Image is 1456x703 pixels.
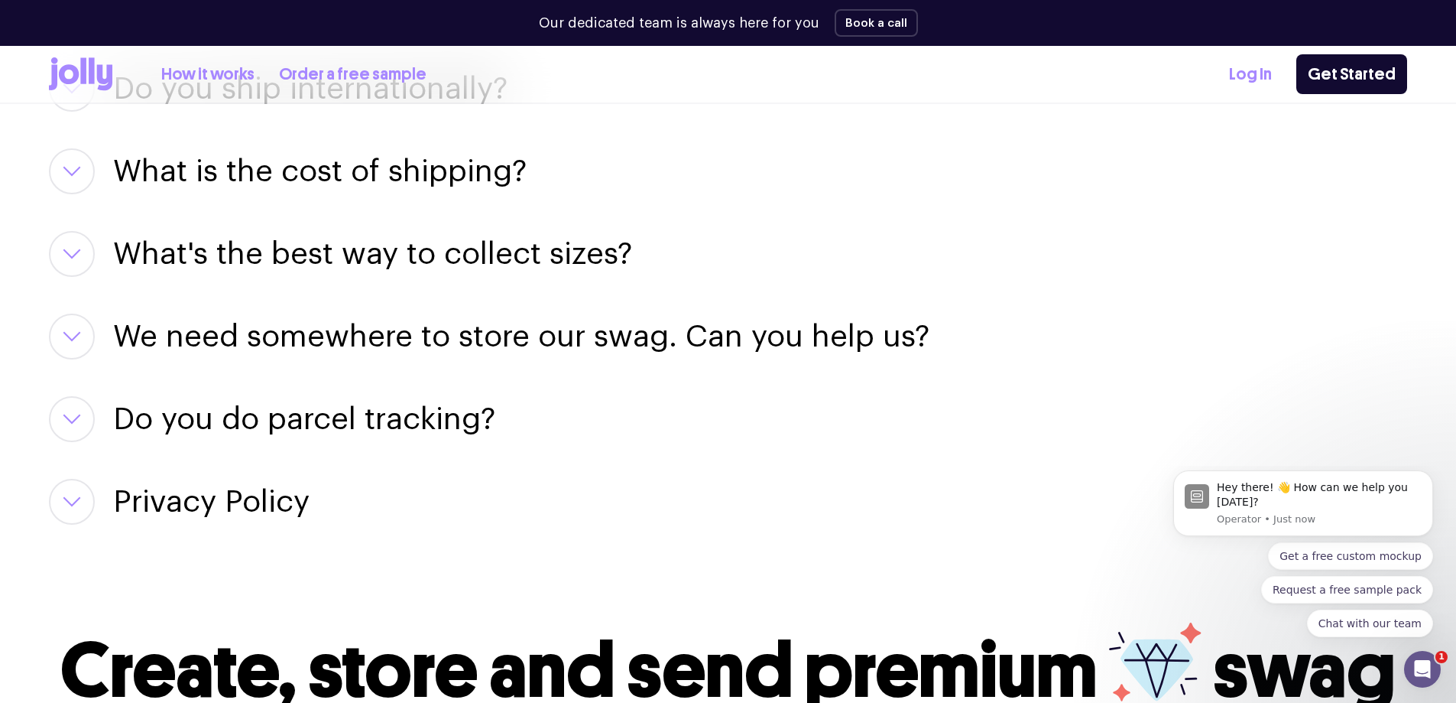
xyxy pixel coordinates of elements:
button: Book a call [835,9,918,37]
a: Order a free sample [279,62,426,87]
iframe: Intercom notifications message [1150,466,1456,695]
button: We need somewhere to store our swag. Can you help us? [113,314,929,360]
button: What's the best way to collect sizes? [113,231,632,277]
a: Log In [1229,62,1272,87]
span: 1 [1435,651,1448,663]
button: What is the cost of shipping? [113,148,527,194]
a: How it works [161,62,255,87]
button: Privacy Policy [113,479,310,525]
iframe: Intercom live chat [1404,651,1441,688]
a: Get Started [1296,54,1407,94]
button: Do you do parcel tracking? [113,396,495,442]
p: Our dedicated team is always here for you [539,13,819,34]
